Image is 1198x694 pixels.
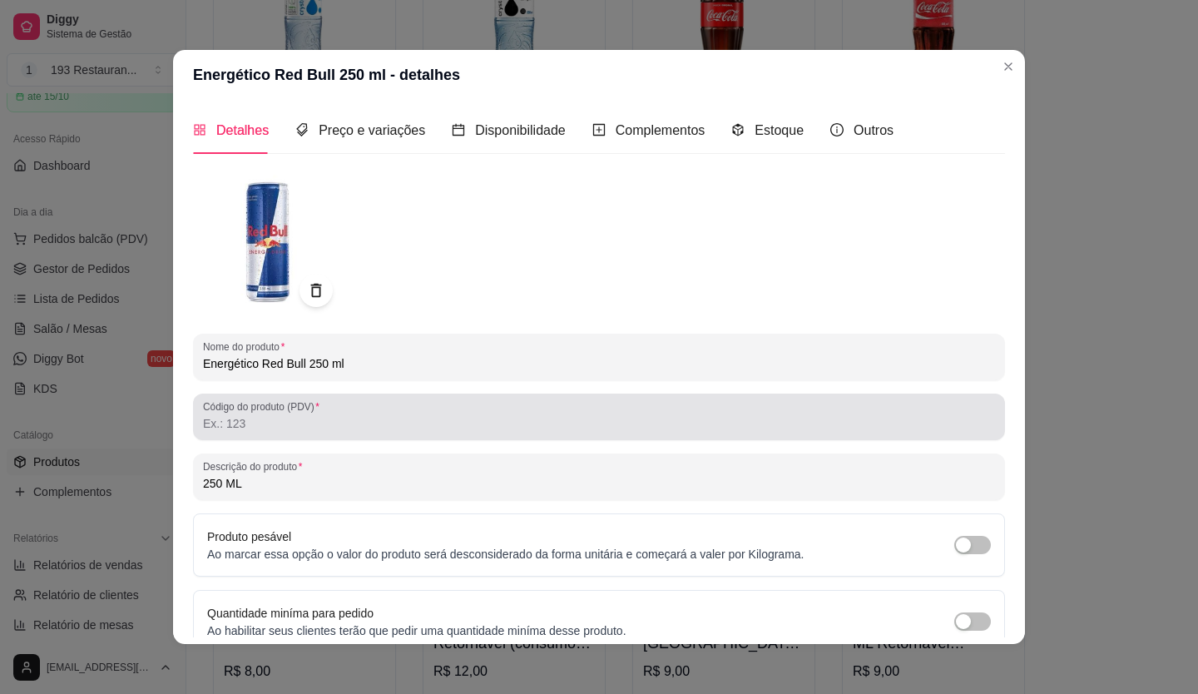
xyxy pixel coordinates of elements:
[203,340,290,354] label: Nome do produto
[755,123,804,137] span: Estoque
[193,123,206,136] span: appstore
[854,123,894,137] span: Outros
[830,123,844,136] span: info-circle
[207,607,374,620] label: Quantidade miníma para pedido
[203,415,995,432] input: Código do produto (PDV)
[203,355,995,372] input: Nome do produto
[216,123,269,137] span: Detalhes
[731,123,745,136] span: code-sandbox
[295,123,309,136] span: tags
[319,123,425,137] span: Preço e variações
[207,546,804,563] p: Ao marcar essa opção o valor do produto será desconsiderado da forma unitária e começará a valer ...
[203,399,325,414] label: Código do produto (PDV)
[193,167,343,317] img: produto
[475,123,566,137] span: Disponibilidade
[207,530,291,543] label: Produto pesável
[995,53,1022,80] button: Close
[616,123,705,137] span: Complementos
[592,123,606,136] span: plus-square
[203,459,308,473] label: Descrição do produto
[203,475,995,492] input: Descrição do produto
[452,123,465,136] span: calendar
[173,50,1025,100] header: Energético Red Bull 250 ml - detalhes
[207,622,626,639] p: Ao habilitar seus clientes terão que pedir uma quantidade miníma desse produto.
